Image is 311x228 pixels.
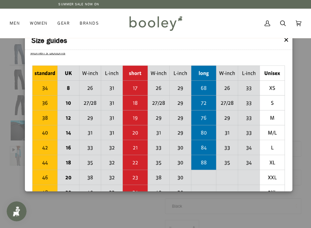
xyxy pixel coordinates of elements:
[7,201,27,221] iframe: Button to open loyalty program pop-up
[25,32,292,50] header: Size guides
[126,14,185,33] img: Booley
[58,2,99,7] a: SUMMER SALE NOW ON
[57,20,70,27] span: Gear
[283,35,289,45] button: ✕
[30,50,65,56] u: Women's Bottoms
[80,20,99,27] span: Brands
[10,20,20,27] span: Men
[52,9,75,38] a: Gear
[25,9,52,38] a: Women
[30,20,47,27] span: Women
[75,9,104,38] a: Brands
[10,9,25,38] a: Men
